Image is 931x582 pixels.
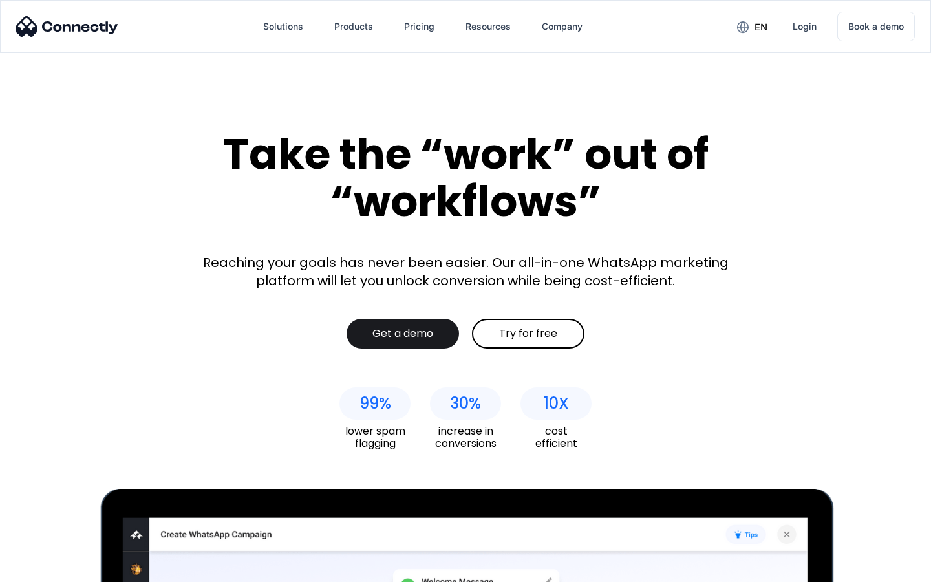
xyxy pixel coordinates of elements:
[499,327,557,340] div: Try for free
[26,559,78,577] ul: Language list
[472,319,584,349] a: Try for free
[430,425,501,449] div: increase in conversions
[334,17,373,36] div: Products
[339,425,411,449] div: lower spam flagging
[404,17,434,36] div: Pricing
[194,253,737,290] div: Reaching your goals has never been easier. Our all-in-one WhatsApp marketing platform will let yo...
[754,18,767,36] div: en
[793,17,817,36] div: Login
[837,12,915,41] a: Book a demo
[782,11,827,42] a: Login
[542,17,583,36] div: Company
[394,11,445,42] a: Pricing
[175,131,756,224] div: Take the “work” out of “workflows”
[520,425,592,449] div: cost efficient
[347,319,459,349] a: Get a demo
[13,559,78,577] aside: Language selected: English
[465,17,511,36] div: Resources
[544,394,569,413] div: 10X
[16,16,118,37] img: Connectly Logo
[263,17,303,36] div: Solutions
[450,394,481,413] div: 30%
[372,327,433,340] div: Get a demo
[359,394,391,413] div: 99%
